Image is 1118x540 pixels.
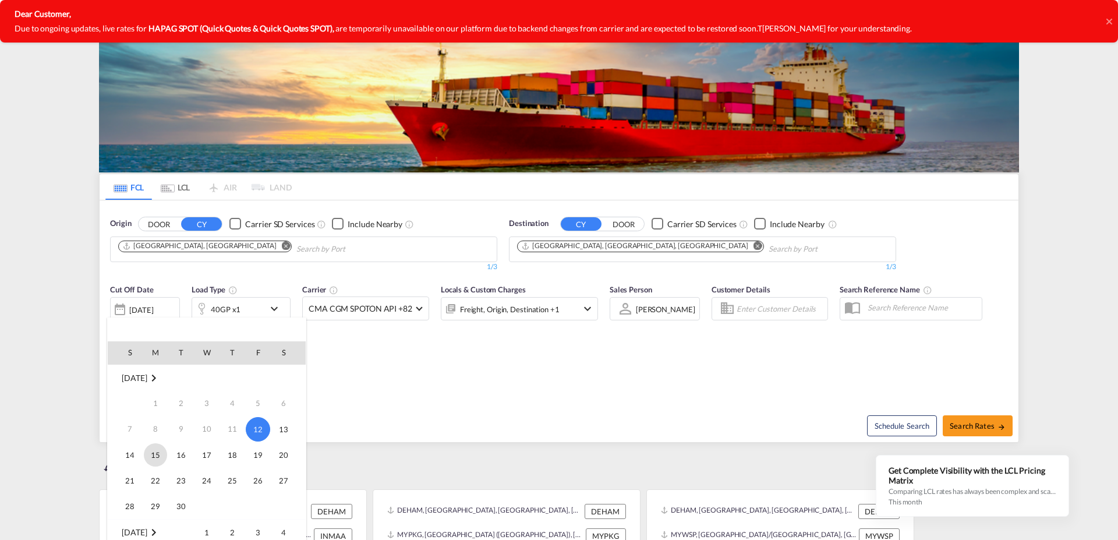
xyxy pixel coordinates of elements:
[271,468,306,493] td: Saturday September 27 2025
[143,341,168,365] th: M
[108,468,143,493] td: Sunday September 21 2025
[272,418,295,441] span: 13
[246,469,270,492] span: 26
[118,469,141,492] span: 21
[195,443,218,467] span: 17
[168,341,194,365] th: T
[108,365,306,391] tr: Week undefined
[108,468,306,493] tr: Week 4
[245,341,271,365] th: F
[143,493,168,520] td: Monday September 29 2025
[245,391,271,417] td: Friday September 5 2025
[108,417,143,442] td: Sunday September 7 2025
[194,341,220,365] th: W
[122,527,147,537] span: [DATE]
[118,443,141,467] span: 14
[144,443,167,467] span: 15
[220,442,245,468] td: Thursday September 18 2025
[194,417,220,442] td: Wednesday September 10 2025
[143,442,168,468] td: Monday September 15 2025
[108,391,306,417] tr: Week 1
[168,391,194,417] td: Tuesday September 2 2025
[108,365,306,391] td: September 2025
[272,443,295,467] span: 20
[271,442,306,468] td: Saturday September 20 2025
[195,469,218,492] span: 24
[246,417,270,442] span: 12
[144,469,167,492] span: 22
[271,341,306,365] th: S
[168,493,194,520] td: Tuesday September 30 2025
[194,391,220,417] td: Wednesday September 3 2025
[220,341,245,365] th: T
[220,391,245,417] td: Thursday September 4 2025
[245,442,271,468] td: Friday September 19 2025
[246,443,270,467] span: 19
[271,417,306,442] td: Saturday September 13 2025
[108,417,306,442] tr: Week 2
[169,495,193,518] span: 30
[108,442,143,468] td: Sunday September 14 2025
[143,417,168,442] td: Monday September 8 2025
[108,341,143,365] th: S
[272,469,295,492] span: 27
[108,493,143,520] td: Sunday September 28 2025
[194,468,220,493] td: Wednesday September 24 2025
[118,495,141,518] span: 28
[108,493,306,520] tr: Week 5
[122,373,147,383] span: [DATE]
[143,468,168,493] td: Monday September 22 2025
[271,391,306,417] td: Saturday September 6 2025
[221,469,244,492] span: 25
[143,391,168,417] td: Monday September 1 2025
[168,417,194,442] td: Tuesday September 9 2025
[220,417,245,442] td: Thursday September 11 2025
[169,443,193,467] span: 16
[169,469,193,492] span: 23
[245,468,271,493] td: Friday September 26 2025
[144,495,167,518] span: 29
[194,442,220,468] td: Wednesday September 17 2025
[221,443,244,467] span: 18
[108,442,306,468] tr: Week 3
[245,417,271,442] td: Friday September 12 2025
[168,442,194,468] td: Tuesday September 16 2025
[220,468,245,493] td: Thursday September 25 2025
[168,468,194,493] td: Tuesday September 23 2025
